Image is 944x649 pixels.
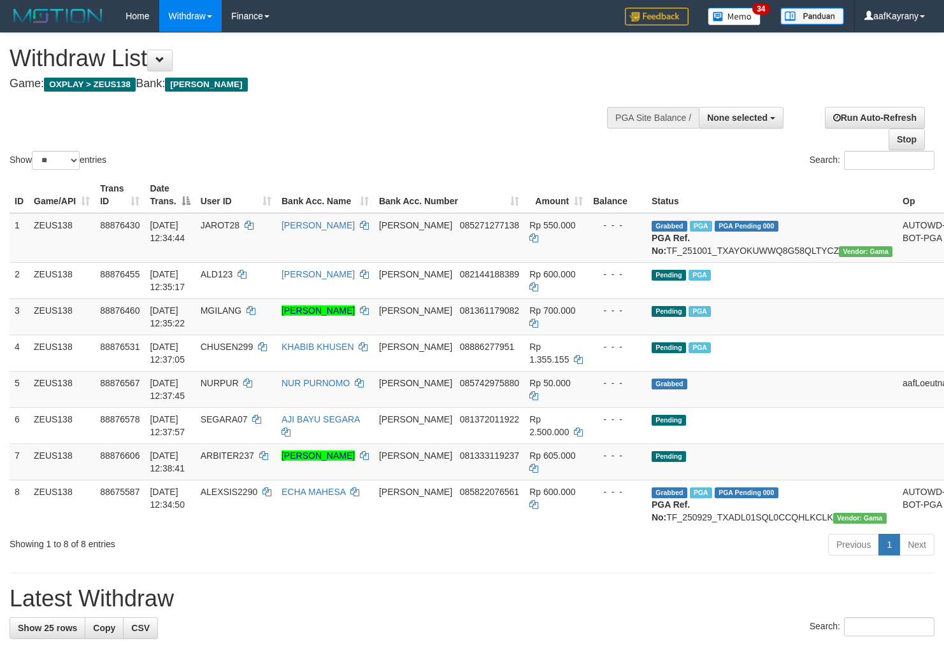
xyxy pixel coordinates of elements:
[201,487,258,497] span: ALEXSIS2290
[150,378,185,401] span: [DATE] 12:37:45
[10,298,29,335] td: 3
[593,377,641,389] div: - - -
[379,487,452,497] span: [PERSON_NAME]
[44,78,136,92] span: OXPLAY > ZEUS138
[379,220,452,230] span: [PERSON_NAME]
[29,443,95,480] td: ZEUS138
[379,269,452,279] span: [PERSON_NAME]
[10,407,29,443] td: 6
[100,450,139,461] span: 88876606
[833,513,887,524] span: Vendor URL: https://trx31.1velocity.biz
[100,342,139,352] span: 88876531
[10,262,29,298] td: 2
[29,262,95,298] td: ZEUS138
[100,220,139,230] span: 88876430
[29,371,95,407] td: ZEUS138
[10,46,617,71] h1: Withdraw List
[100,305,139,316] span: 88876460
[100,487,139,497] span: 88675587
[29,298,95,335] td: ZEUS138
[10,371,29,407] td: 5
[844,617,934,636] input: Search:
[689,270,711,281] span: Marked by aafanarl
[150,450,185,473] span: [DATE] 12:38:41
[379,414,452,424] span: [PERSON_NAME]
[100,269,139,279] span: 88876455
[652,415,686,426] span: Pending
[282,378,350,388] a: NUR PURNOMO
[150,305,185,328] span: [DATE] 12:35:22
[529,269,575,279] span: Rp 600.000
[282,269,355,279] a: [PERSON_NAME]
[379,378,452,388] span: [PERSON_NAME]
[689,306,711,317] span: Marked by aafanarl
[839,246,892,257] span: Vendor URL: https://trx31.1velocity.biz
[460,342,515,352] span: Copy 08886277951 to clipboard
[201,269,233,279] span: ALD123
[29,177,95,213] th: Game/API: activate to sort column ascending
[652,451,686,462] span: Pending
[588,177,647,213] th: Balance
[529,342,569,365] span: Rp 1.355.155
[10,177,29,213] th: ID
[647,213,898,263] td: TF_251001_TXAYOKUWWQ8G58QLTYCZ
[10,443,29,480] td: 7
[85,617,124,639] a: Copy
[201,414,248,424] span: SEGARA07
[100,378,139,388] span: 88876567
[201,342,253,352] span: CHUSEN299
[150,414,185,437] span: [DATE] 12:37:57
[123,617,158,639] a: CSV
[10,6,106,25] img: MOTION_logo.png
[10,213,29,263] td: 1
[374,177,524,213] th: Bank Acc. Number: activate to sort column ascending
[524,177,588,213] th: Amount: activate to sort column ascending
[282,450,355,461] a: [PERSON_NAME]
[828,534,879,555] a: Previous
[460,487,519,497] span: Copy 085822076561 to clipboard
[715,221,778,232] span: PGA Pending
[652,499,690,522] b: PGA Ref. No:
[647,480,898,529] td: TF_250929_TXADL01SQL0CCQHLKCLK
[379,342,452,352] span: [PERSON_NAME]
[460,220,519,230] span: Copy 085271277138 to clipboard
[715,487,778,498] span: PGA Pending
[825,107,925,129] a: Run Auto-Refresh
[652,379,687,389] span: Grabbed
[690,221,712,232] span: Marked by aafanarl
[810,151,934,170] label: Search:
[10,78,617,90] h4: Game: Bank:
[529,414,569,437] span: Rp 2.500.000
[10,617,85,639] a: Show 25 rows
[460,378,519,388] span: Copy 085742975880 to clipboard
[201,378,239,388] span: NURPUR
[10,480,29,529] td: 8
[10,533,384,550] div: Showing 1 to 8 of 8 entries
[889,129,925,150] a: Stop
[10,151,106,170] label: Show entries
[95,177,145,213] th: Trans ID: activate to sort column ascending
[150,487,185,510] span: [DATE] 12:34:50
[593,413,641,426] div: - - -
[282,342,354,352] a: KHABIB KHUSEN
[780,8,844,25] img: panduan.png
[100,414,139,424] span: 88876578
[93,623,115,633] span: Copy
[899,534,934,555] a: Next
[276,177,374,213] th: Bank Acc. Name: activate to sort column ascending
[593,219,641,232] div: - - -
[131,623,150,633] span: CSV
[652,306,686,317] span: Pending
[10,335,29,371] td: 4
[150,220,185,243] span: [DATE] 12:34:44
[699,107,783,129] button: None selected
[529,305,575,316] span: Rp 700.000
[282,305,355,316] a: [PERSON_NAME]
[379,305,452,316] span: [PERSON_NAME]
[32,151,80,170] select: Showentries
[593,268,641,281] div: - - -
[29,407,95,443] td: ZEUS138
[878,534,900,555] a: 1
[529,220,575,230] span: Rp 550.000
[607,107,699,129] div: PGA Site Balance /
